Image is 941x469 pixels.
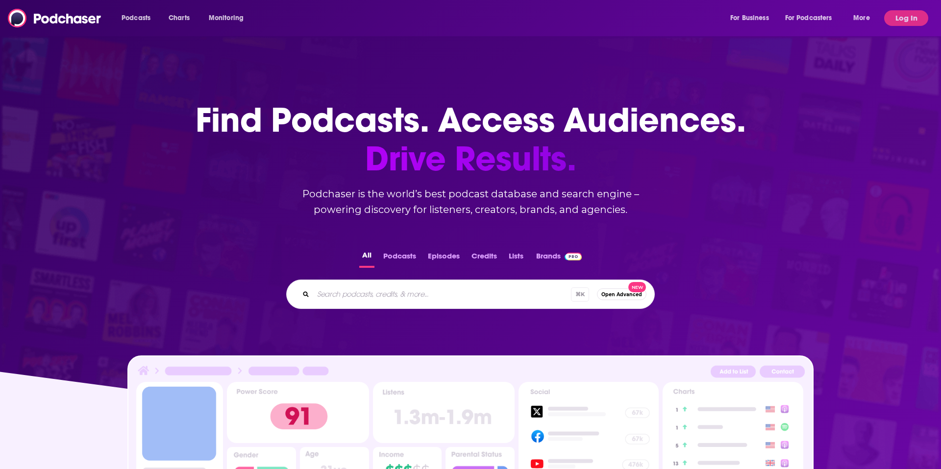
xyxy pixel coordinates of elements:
img: Podchaser - Follow, Share and Rate Podcasts [8,9,102,27]
span: More [853,11,870,25]
span: ⌘ K [571,287,589,302]
h2: Podchaser is the world’s best podcast database and search engine – powering discovery for listene... [274,186,667,217]
a: Charts [162,10,196,26]
input: Search podcasts, credits, & more... [313,286,571,302]
button: Episodes [425,249,463,268]
img: Podcast Insights Power score [227,382,369,443]
button: Log In [884,10,928,26]
img: Podcast Insights Header [136,364,805,381]
img: Podchaser Pro [565,253,582,260]
a: BrandsPodchaser Pro [536,249,582,268]
button: Credits [469,249,500,268]
button: open menu [846,10,882,26]
button: Podcasts [380,249,419,268]
h1: Find Podcasts. Access Audiences. [196,101,746,178]
span: Drive Results. [196,140,746,178]
button: open menu [115,10,163,26]
img: Podcast Insights Listens [373,382,515,443]
span: Open Advanced [601,292,642,297]
span: For Podcasters [785,11,832,25]
span: For Business [730,11,769,25]
span: Charts [169,11,190,25]
button: Open AdvancedNew [597,288,646,300]
button: open menu [779,10,846,26]
button: Lists [506,249,526,268]
button: open menu [723,10,781,26]
button: open menu [202,10,256,26]
button: All [359,249,374,268]
span: Podcasts [122,11,150,25]
span: Monitoring [209,11,244,25]
span: New [628,282,646,292]
div: Search podcasts, credits, & more... [286,280,655,309]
